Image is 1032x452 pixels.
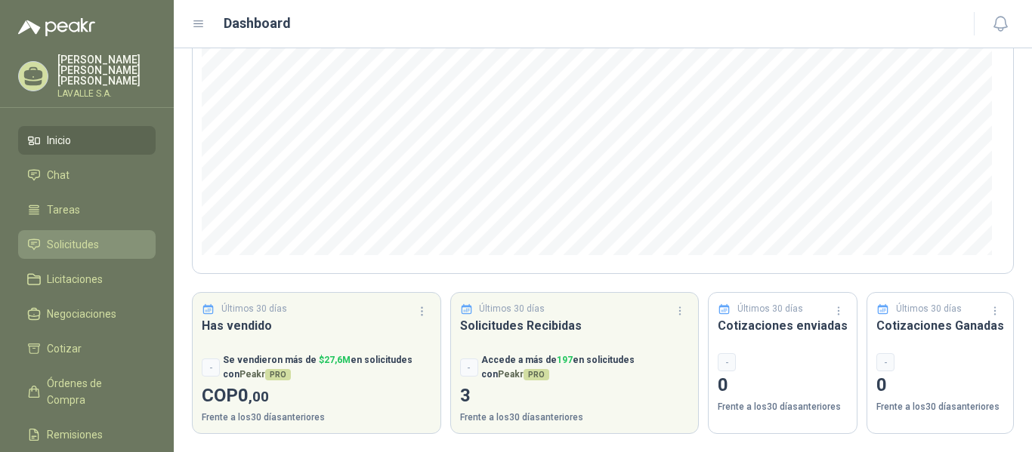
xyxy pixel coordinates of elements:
[202,358,220,377] div: -
[481,353,690,382] p: Accede a más de en solicitudes con
[223,353,431,382] p: Se vendieron más de en solicitudes con
[460,382,690,410] p: 3
[479,302,545,316] p: Últimos 30 días
[249,388,269,405] span: ,00
[718,400,848,414] p: Frente a los 30 días anteriores
[202,316,431,335] h3: Has vendido
[876,400,1004,414] p: Frente a los 30 días anteriores
[224,13,291,34] h1: Dashboard
[460,358,478,377] div: -
[47,375,141,408] span: Órdenes de Compra
[202,410,431,425] p: Frente a los 30 días anteriores
[876,316,1004,335] h3: Cotizaciones Ganadas
[460,410,690,425] p: Frente a los 30 días anteriores
[18,126,156,155] a: Inicio
[718,316,848,335] h3: Cotizaciones enviadas
[57,89,156,98] p: LAVALLE S.A.
[18,265,156,294] a: Licitaciones
[18,161,156,189] a: Chat
[18,420,156,449] a: Remisiones
[18,230,156,259] a: Solicitudes
[221,302,287,316] p: Últimos 30 días
[202,382,431,410] p: COP
[737,302,803,316] p: Últimos 30 días
[265,369,291,380] span: PRO
[718,353,736,371] div: -
[47,426,103,443] span: Remisiones
[18,195,156,224] a: Tareas
[876,353,895,371] div: -
[18,18,95,36] img: Logo peakr
[57,54,156,86] p: [PERSON_NAME] [PERSON_NAME] [PERSON_NAME]
[18,300,156,328] a: Negociaciones
[718,371,848,400] p: 0
[876,371,1004,400] p: 0
[896,302,962,316] p: Últimos 30 días
[18,334,156,363] a: Cotizar
[47,340,82,357] span: Cotizar
[319,355,351,365] span: $ 27,6M
[557,355,573,365] span: 197
[47,306,116,322] span: Negociaciones
[238,385,269,406] span: 0
[524,369,549,380] span: PRO
[47,167,70,183] span: Chat
[18,369,156,414] a: Órdenes de Compra
[47,236,99,253] span: Solicitudes
[498,369,549,380] span: Peakr
[47,201,80,218] span: Tareas
[47,271,103,287] span: Licitaciones
[239,369,291,380] span: Peakr
[47,132,71,149] span: Inicio
[460,316,690,335] h3: Solicitudes Recibidas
